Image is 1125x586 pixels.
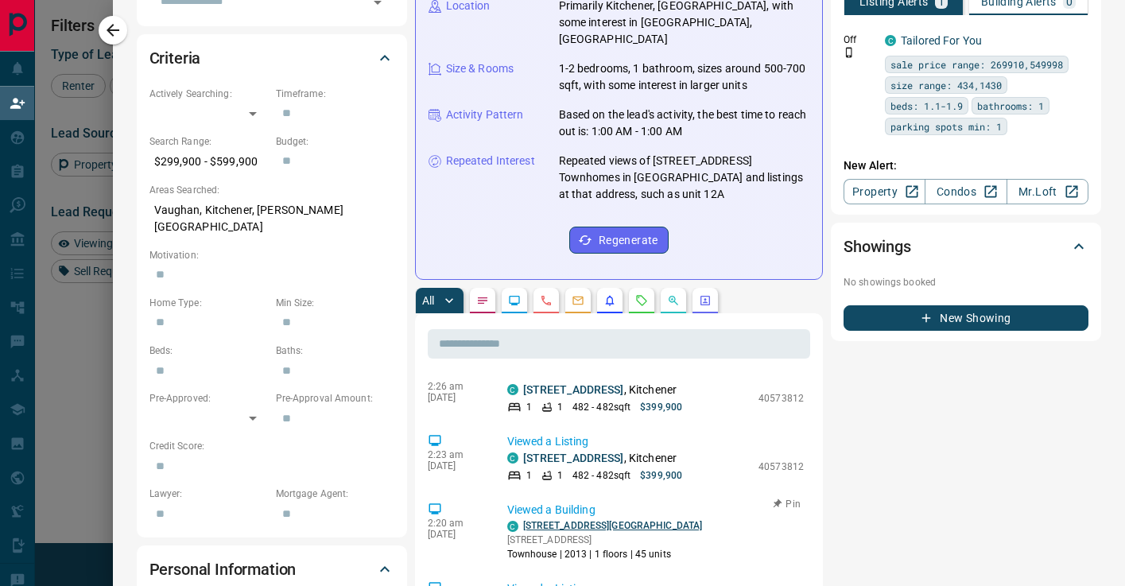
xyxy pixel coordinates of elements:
svg: Lead Browsing Activity [508,294,521,307]
span: bathrooms: 1 [977,98,1044,114]
svg: Requests [635,294,648,307]
h2: Criteria [149,45,201,71]
p: Home Type: [149,296,268,310]
span: sale price range: 269910,549998 [890,56,1063,72]
p: Repeated views of [STREET_ADDRESS] Townhomes in [GEOGRAPHIC_DATA] and listings at that address, s... [559,153,810,203]
h2: Personal Information [149,557,297,582]
div: condos.ca [507,521,518,532]
div: condos.ca [507,384,518,395]
p: 482 - 482 sqft [572,468,630,483]
p: 1 [526,400,532,414]
p: All [422,295,435,306]
p: Viewed a Building [507,502,805,518]
p: $399,900 [640,400,682,414]
p: 2:26 am [428,381,483,392]
p: Min Size: [276,296,394,310]
svg: Listing Alerts [603,294,616,307]
p: Based on the lead's activity, the best time to reach out is: 1:00 AM - 1:00 AM [559,107,810,140]
svg: Calls [540,294,553,307]
p: No showings booked [844,275,1088,289]
p: 1 [526,468,532,483]
p: 40573812 [758,391,804,406]
span: beds: 1.1-1.9 [890,98,963,114]
a: [STREET_ADDRESS] [523,452,624,464]
svg: Agent Actions [699,294,712,307]
p: Motivation: [149,248,394,262]
p: Viewed a Listing [507,433,805,450]
p: Pre-Approved: [149,391,268,406]
p: Mortgage Agent: [276,487,394,501]
p: Activity Pattern [446,107,524,123]
a: Property [844,179,925,204]
p: Size & Rooms [446,60,514,77]
span: size range: 434,1430 [890,77,1002,93]
a: [STREET_ADDRESS] [523,383,624,396]
a: [STREET_ADDRESS][GEOGRAPHIC_DATA] [523,520,703,531]
div: Showings [844,227,1088,266]
p: Baths: [276,343,394,358]
p: Beds: [149,343,268,358]
a: Mr.Loft [1007,179,1088,204]
p: Areas Searched: [149,183,394,197]
p: [STREET_ADDRESS] [507,533,703,547]
svg: Emails [572,294,584,307]
h2: Showings [844,234,911,259]
button: Pin [764,497,810,511]
p: $299,900 - $599,900 [149,149,268,175]
button: New Showing [844,305,1088,331]
p: Credit Score: [149,439,394,453]
svg: Opportunities [667,294,680,307]
p: [DATE] [428,392,483,403]
p: , Kitchener [523,382,677,398]
p: 2:20 am [428,518,483,529]
p: [DATE] [428,529,483,540]
p: 482 - 482 sqft [572,400,630,414]
p: Townhouse | 2013 | 1 floors | 45 units [507,547,703,561]
p: 1-2 bedrooms, 1 bathroom, sizes around 500-700 sqft, with some interest in larger units [559,60,810,94]
p: Pre-Approval Amount: [276,391,394,406]
p: New Alert: [844,157,1088,174]
p: Budget: [276,134,394,149]
button: Regenerate [569,227,669,254]
p: 1 [557,400,563,414]
p: 40573812 [758,460,804,474]
span: parking spots min: 1 [890,118,1002,134]
p: Lawyer: [149,487,268,501]
p: 2:23 am [428,449,483,460]
div: condos.ca [885,35,896,46]
p: , Kitchener [523,450,677,467]
p: 1 [557,468,563,483]
svg: Push Notification Only [844,47,855,58]
p: Actively Searching: [149,87,268,101]
a: Condos [925,179,1007,204]
p: $399,900 [640,468,682,483]
p: Off [844,33,875,47]
div: condos.ca [507,452,518,464]
svg: Notes [476,294,489,307]
p: Repeated Interest [446,153,535,169]
div: Criteria [149,39,394,77]
p: Timeframe: [276,87,394,101]
a: Tailored For You [901,34,982,47]
p: [DATE] [428,460,483,472]
p: Search Range: [149,134,268,149]
p: Vaughan, Kitchener, [PERSON_NAME][GEOGRAPHIC_DATA] [149,197,394,240]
